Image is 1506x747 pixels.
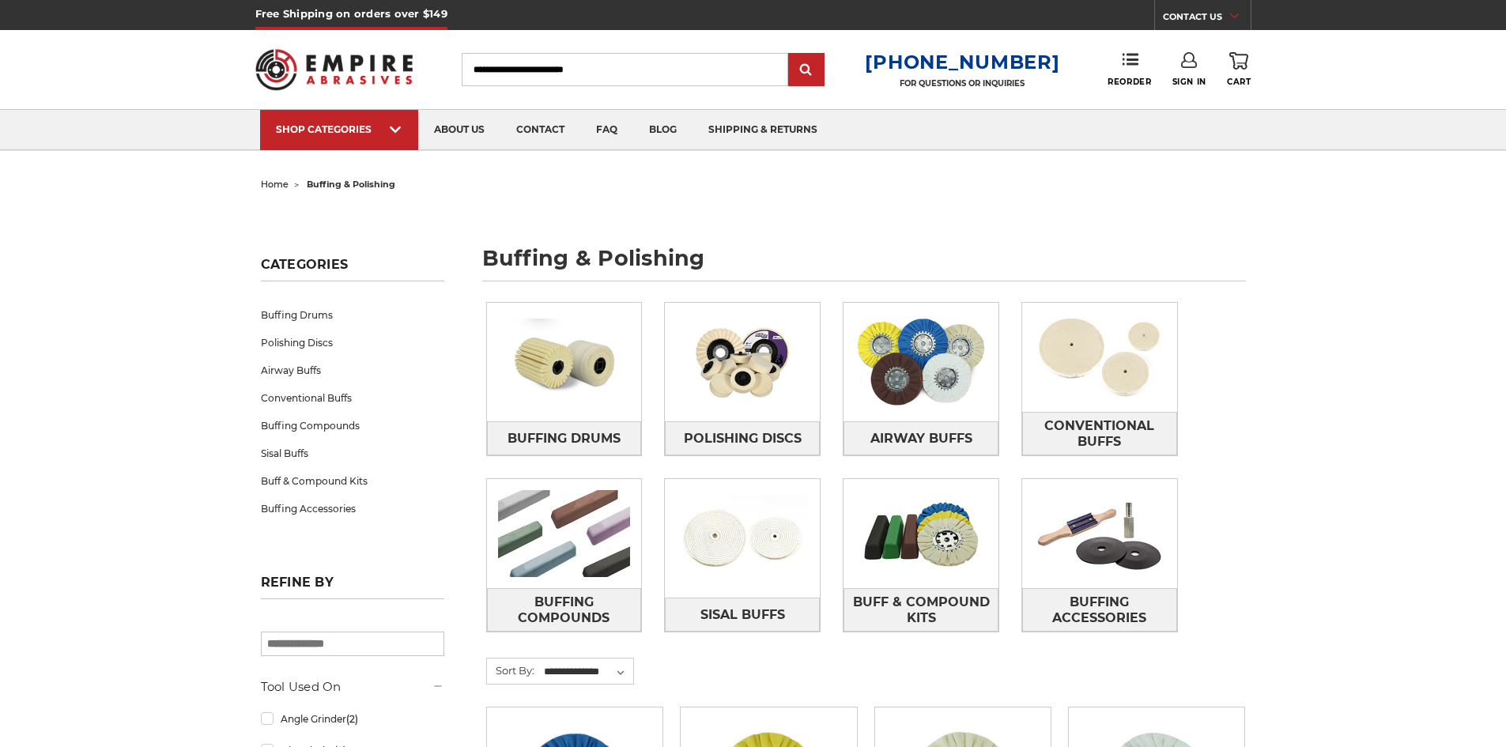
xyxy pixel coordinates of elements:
[487,479,642,588] img: Buffing Compounds
[261,257,444,281] h5: Categories
[844,421,998,455] a: Airway Buffs
[261,705,444,733] a: Angle Grinder
[276,123,402,135] div: SHOP CATEGORIES
[1022,303,1177,412] img: Conventional Buffs
[1023,413,1176,455] span: Conventional Buffs
[844,307,998,417] img: Airway Buffs
[261,440,444,467] a: Sisal Buffs
[684,425,802,452] span: Polishing Discs
[261,179,289,190] a: home
[487,658,534,682] label: Sort By:
[870,425,972,452] span: Airway Buffs
[487,307,642,417] img: Buffing Drums
[1023,589,1176,632] span: Buffing Accessories
[1172,77,1206,87] span: Sign In
[1022,479,1177,588] img: Buffing Accessories
[488,589,641,632] span: Buffing Compounds
[542,660,633,684] select: Sort By:
[693,110,833,150] a: shipping & returns
[1163,8,1251,30] a: CONTACT US
[1227,77,1251,87] span: Cart
[261,575,444,599] h5: Refine by
[1108,77,1151,87] span: Reorder
[1022,412,1177,455] a: Conventional Buffs
[261,467,444,495] a: Buff & Compound Kits
[261,384,444,412] a: Conventional Buffs
[261,357,444,384] a: Airway Buffs
[844,589,998,632] span: Buff & Compound Kits
[500,110,580,150] a: contact
[865,78,1059,89] p: FOR QUESTIONS OR INQUIRIES
[346,713,358,725] span: (2)
[1227,52,1251,87] a: Cart
[844,479,998,588] img: Buff & Compound Kits
[508,425,621,452] span: Buffing Drums
[665,421,820,455] a: Polishing Discs
[1108,52,1151,86] a: Reorder
[261,495,444,523] a: Buffing Accessories
[580,110,633,150] a: faq
[261,301,444,329] a: Buffing Drums
[633,110,693,150] a: blog
[865,51,1059,74] a: [PHONE_NUMBER]
[261,677,444,696] h5: Tool Used On
[1022,588,1177,632] a: Buffing Accessories
[255,39,413,100] img: Empire Abrasives
[307,179,395,190] span: buffing & polishing
[665,484,820,593] img: Sisal Buffs
[791,55,822,86] input: Submit
[665,598,820,632] a: Sisal Buffs
[700,602,785,628] span: Sisal Buffs
[844,588,998,632] a: Buff & Compound Kits
[487,421,642,455] a: Buffing Drums
[482,247,1246,281] h1: buffing & polishing
[261,412,444,440] a: Buffing Compounds
[261,329,444,357] a: Polishing Discs
[665,307,820,417] img: Polishing Discs
[487,588,642,632] a: Buffing Compounds
[418,110,500,150] a: about us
